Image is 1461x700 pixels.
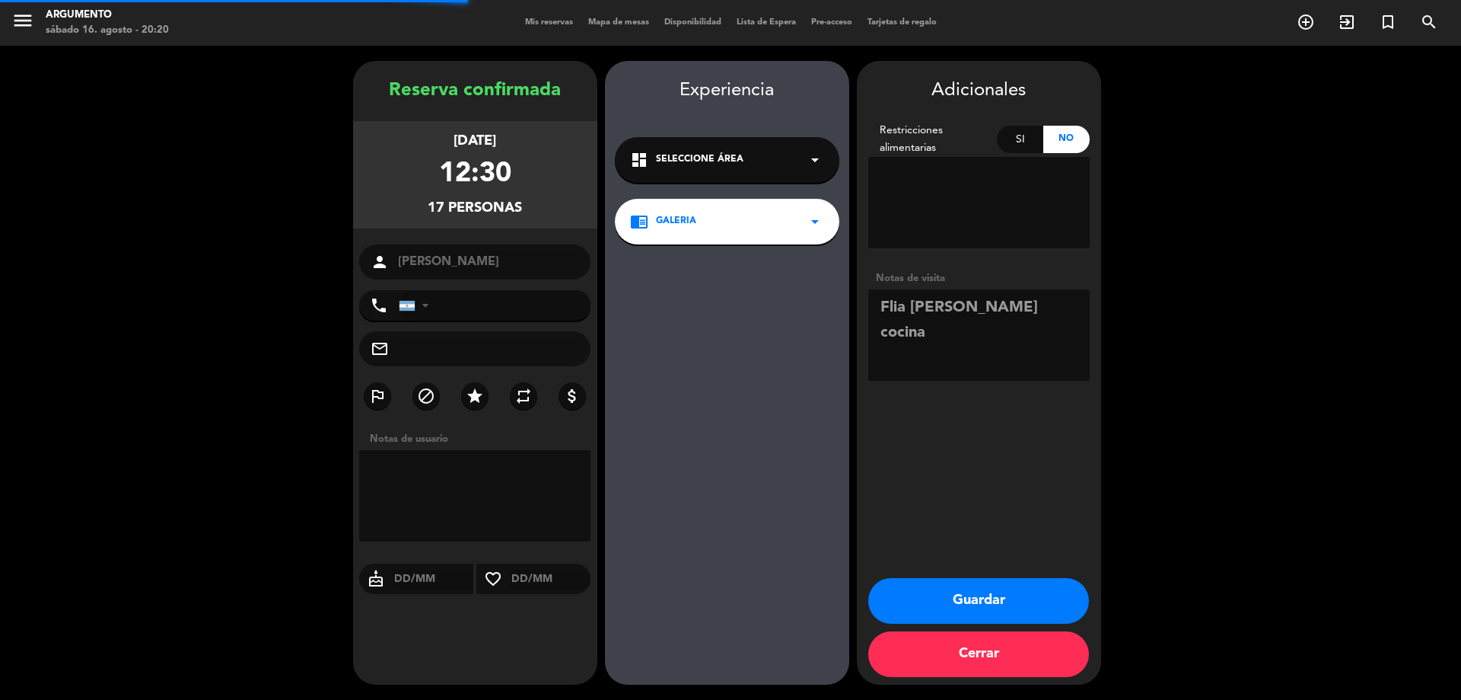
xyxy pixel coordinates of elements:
button: menu [11,9,34,37]
div: Argentina: +54 [399,291,434,320]
div: sábado 16. agosto - 20:20 [46,23,169,38]
i: repeat [514,387,533,405]
i: mail_outline [371,340,389,358]
span: Mapa de mesas [581,18,657,27]
div: Notas de usuario [362,431,597,447]
span: Lista de Espera [729,18,804,27]
i: chrome_reader_mode [630,213,648,231]
i: person [371,253,389,271]
div: 17 personas [428,197,522,219]
span: Disponibilidad [657,18,729,27]
i: exit_to_app [1338,13,1356,31]
span: GALERIA [656,214,696,229]
i: dashboard [630,151,648,169]
i: favorite_border [476,570,510,588]
i: search [1420,13,1438,31]
div: 12:30 [439,152,511,197]
i: cake [359,570,393,588]
i: attach_money [563,387,581,405]
div: Experiencia [605,76,849,106]
div: Notas de visita [868,270,1090,286]
div: Restricciones alimentarias [868,122,998,157]
div: [DATE] [454,130,496,152]
i: turned_in_not [1379,13,1397,31]
i: add_circle_outline [1297,13,1315,31]
button: Guardar [868,578,1089,624]
i: block [417,387,435,405]
span: Pre-acceso [804,18,860,27]
i: arrow_drop_down [806,213,824,231]
span: Tarjetas de regalo [860,18,944,27]
i: outlined_flag [368,387,387,405]
div: No [1043,126,1090,153]
span: Seleccione Área [656,152,743,168]
i: arrow_drop_down [806,151,824,169]
div: Argumento [46,8,169,23]
i: star [466,387,484,405]
input: DD/MM [393,570,474,589]
i: phone [370,296,388,315]
i: menu [11,9,34,32]
div: Adicionales [868,76,1090,106]
input: DD/MM [510,570,591,589]
span: Mis reservas [517,18,581,27]
div: Reserva confirmada [353,76,597,106]
div: Si [997,126,1043,153]
button: Cerrar [868,631,1089,677]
